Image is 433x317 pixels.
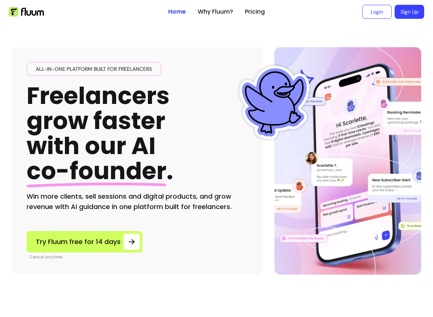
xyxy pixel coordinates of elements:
a: Pricing [245,7,265,16]
h2: Win more clients, sell sessions and digital products, and grow revenue with AI guidance in one pl... [27,191,248,212]
img: Fluum Duck sticker [238,66,311,139]
img: Illustration of Fluum AI Co-Founder on a smartphone, showing solo business performance insights s... [274,47,421,275]
span: co-founder [27,154,166,187]
h1: Freelancers grow faster with our AI . [27,83,173,184]
img: Fluum Logo [9,7,44,17]
a: Why Fluum? [198,7,233,16]
p: Cancel anytime [30,254,142,260]
span: All-in-one platform built for freelancers [33,65,155,73]
a: Home [168,7,186,16]
span: Try Fluum free for 14 days [36,237,121,247]
a: Login [362,5,392,19]
a: Try Fluum free for 14 days [27,231,142,252]
a: Sign Up [395,5,424,19]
